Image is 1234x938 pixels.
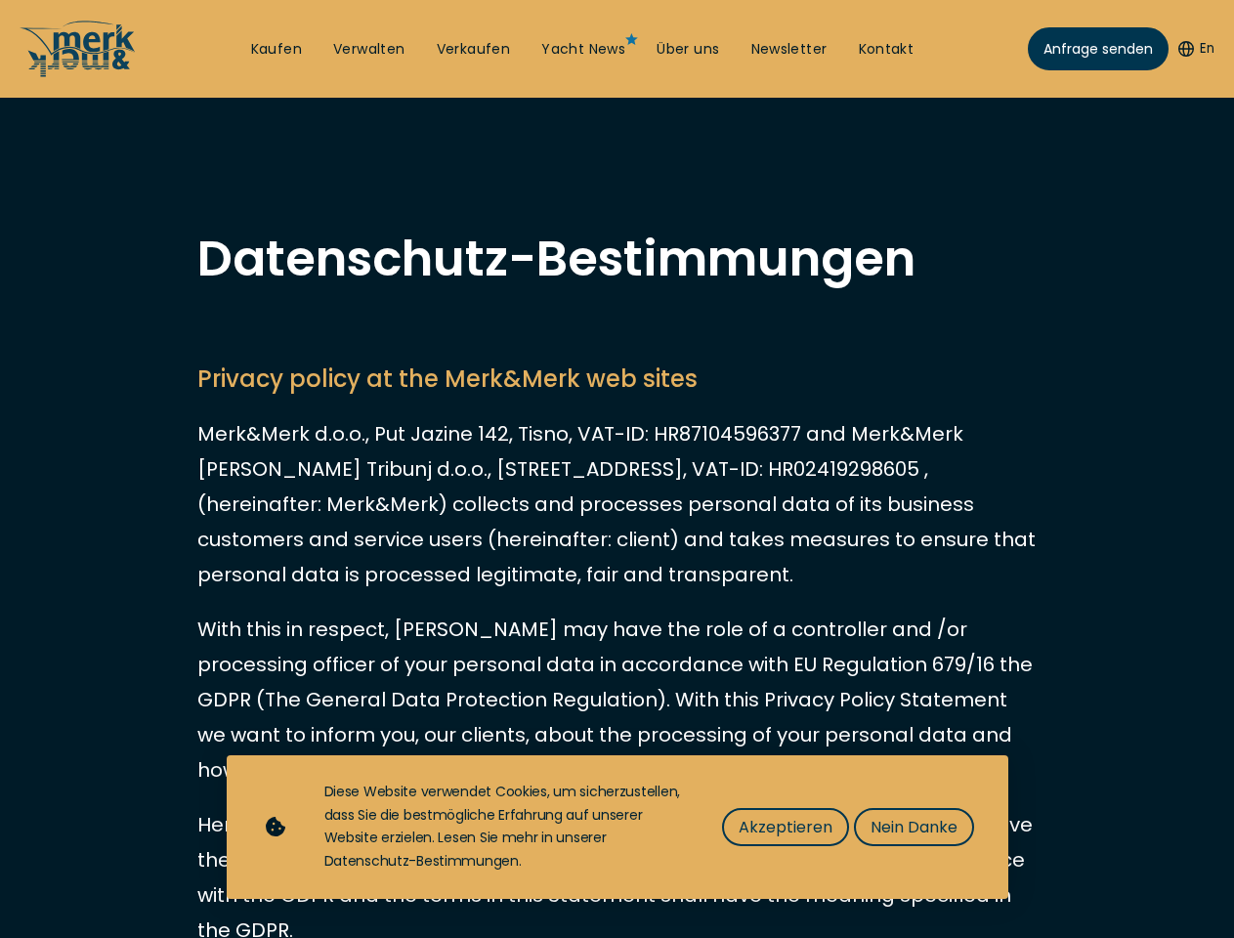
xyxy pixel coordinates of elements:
a: Newsletter [751,40,828,60]
p: Merk&Merk d.o.o., Put Jazine 142, Tisno, VAT-ID: HR87104596377 and Merk&Merk [PERSON_NAME] Tribun... [197,416,1038,592]
a: Anfrage senden [1028,27,1169,70]
p: With this in respect, [PERSON_NAME] may have the role of a controller and /or processing officer ... [197,612,1038,788]
a: Verwalten [333,40,405,60]
a: Kontakt [859,40,915,60]
a: Über uns [657,40,719,60]
h1: Datenschutz-Bestimmungen [197,234,1038,283]
span: Akzeptieren [739,815,832,839]
a: Kaufen [251,40,302,60]
a: Yacht News [541,40,625,60]
a: Datenschutz-Bestimmungen [324,851,519,871]
button: Akzeptieren [722,808,849,846]
h2: Privacy policy at the Merk&Merk web sites [197,362,1038,397]
button: En [1178,39,1214,59]
span: Anfrage senden [1043,39,1153,60]
a: Verkaufen [437,40,511,60]
span: Nein Danke [871,815,957,839]
button: Nein Danke [854,808,974,846]
div: Diese Website verwendet Cookies, um sicherzustellen, dass Sie die bestmögliche Erfahrung auf unse... [324,781,683,874]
